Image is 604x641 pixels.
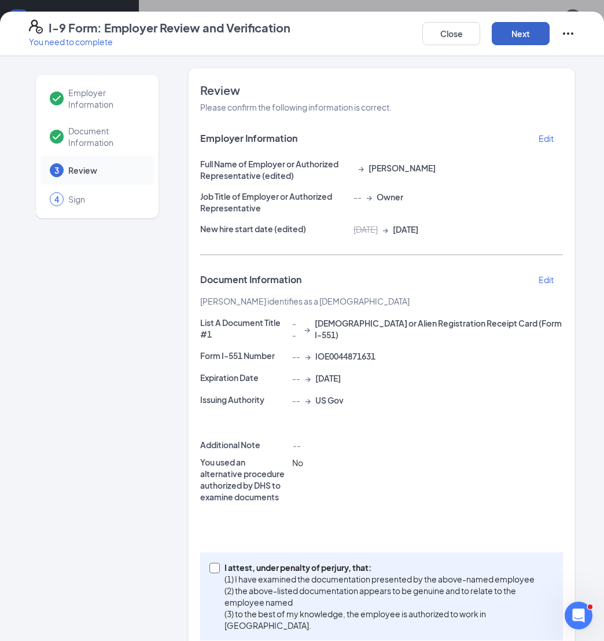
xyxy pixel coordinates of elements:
p: Full Name of Employer or Authorized Representative (edited) [200,158,348,181]
button: Close [422,22,480,45]
p: Issuing Authority [200,394,288,405]
p: Form I-551 Number [200,350,288,361]
span: → [366,191,372,203]
span: Please confirm the following information is correct. [200,102,392,112]
span: -- [292,350,300,362]
span: -- [292,440,300,450]
span: Document Information [68,125,142,148]
p: (1) I have examined the documentation presented by the above-named employee [224,573,549,585]
span: [PERSON_NAME] [369,162,436,174]
span: → [358,162,364,174]
p: (3) to the best of my knowledge, the employee is authorized to work in [GEOGRAPHIC_DATA]. [224,608,549,631]
span: 3 [54,164,59,176]
p: You used an alternative procedure authorized by DHS to examine documents [200,456,288,503]
svg: Ellipses [561,27,575,41]
span: 4 [54,193,59,205]
h4: I-9 Form: Employer Review and Verification [49,20,290,36]
p: Additional Note [200,439,288,450]
svg: FormI9EVerifyIcon [29,20,43,34]
span: Employer Information [200,133,297,144]
span: Review [200,82,563,98]
span: IOE0044871631 [315,350,375,362]
svg: Checkmark [50,130,64,144]
span: [DEMOGRAPHIC_DATA] or Alien Registration Receipt Card (Form I-551) [315,317,563,340]
span: -- [292,372,300,384]
p: Edit [539,274,554,285]
span: Owner [377,191,403,203]
span: → [305,350,311,362]
span: → [305,372,311,384]
span: Review [68,164,142,176]
p: You need to complete [29,36,290,47]
span: [DATE] [353,224,378,235]
p: List A Document Title #1 [200,317,288,340]
p: Expiration Date [200,372,288,383]
span: No [292,457,303,468]
span: → [304,323,310,335]
span: -- [292,317,300,340]
span: Document Information [200,274,301,285]
span: [DATE] [393,224,418,235]
span: Employer Information [68,87,142,110]
span: -- [353,191,362,203]
span: [DATE] [315,372,341,384]
span: Sign [68,193,142,205]
span: -- [292,394,300,406]
span: → [382,224,388,235]
p: New hire start date (edited) [200,223,348,235]
span: → [305,394,311,406]
p: Job Title of Employer or Authorized Representative [200,191,348,214]
iframe: Intercom live chat [565,602,592,629]
span: [PERSON_NAME] identifies as a [DEMOGRAPHIC_DATA] [200,296,410,306]
span: US Gov [315,394,344,406]
p: Edit [539,133,554,144]
svg: Checkmark [50,91,64,105]
p: I attest, under penalty of perjury, that: [224,562,549,573]
p: (2) the above-listed documentation appears to be genuine and to relate to the employee named [224,585,549,608]
button: Next [492,22,550,45]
